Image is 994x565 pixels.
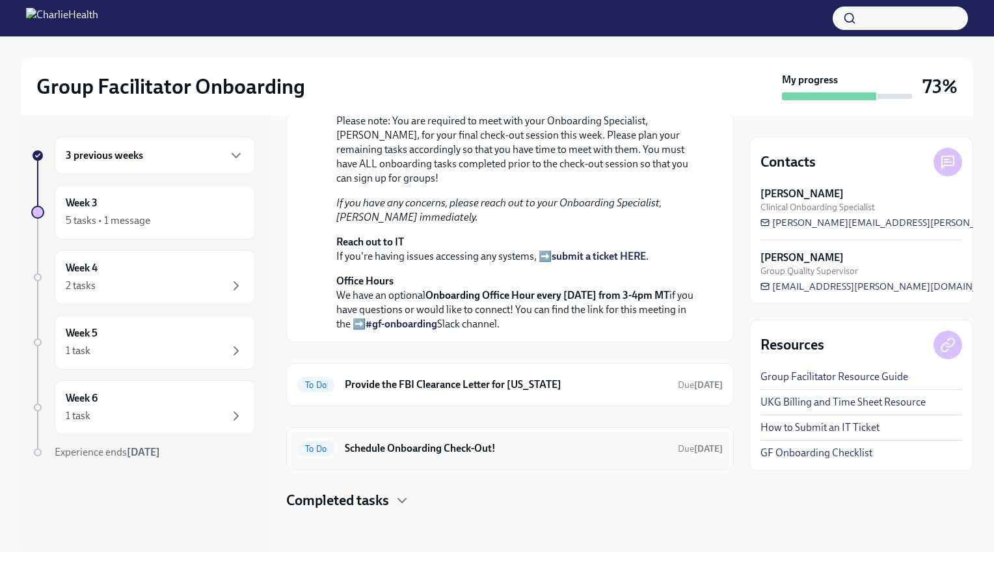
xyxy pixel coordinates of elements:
strong: Reach out to IT [336,236,404,248]
span: September 27th, 2025 10:00 [678,443,723,455]
p: Please note: You are required to meet with your Onboarding Specialist, [PERSON_NAME], for your fi... [336,114,702,186]
div: 1 task [66,409,90,423]
h6: Week 4 [66,261,98,275]
a: Week 51 task [31,315,255,370]
strong: [DATE] [127,446,160,458]
a: To DoProvide the FBI Clearance Letter for [US_STATE]Due[DATE] [297,374,723,395]
a: submit a ticket HERE [552,250,646,262]
h2: Group Facilitator Onboarding [36,74,305,100]
a: Week 42 tasks [31,250,255,305]
a: Group Facilitator Resource Guide [760,370,908,384]
img: CharlieHealth [26,8,98,29]
p: If you're having issues accessing any systems, ➡️ . [336,235,702,264]
a: GF Onboarding Checklist [760,446,872,460]
div: 2 tasks [66,279,96,293]
div: 5 tasks • 1 message [66,214,150,228]
span: October 8th, 2025 10:00 [678,379,723,391]
span: To Do [297,444,334,454]
strong: Onboarding Office Hour every [DATE] from 3-4pm MT [425,289,669,301]
h4: Resources [760,335,824,355]
h6: Week 5 [66,326,98,340]
h6: Week 3 [66,196,98,210]
span: Due [678,379,723,391]
strong: My progress [782,73,838,87]
span: Group Quality Supervisor [760,265,858,277]
div: Completed tasks [286,491,734,510]
span: Experience ends [55,446,160,458]
h4: Contacts [760,152,816,172]
strong: Office Hours [336,275,394,287]
a: Week 35 tasks • 1 message [31,185,255,240]
em: If you have any concerns, please reach out to your Onboarding Specialist, [PERSON_NAME] immediately. [336,197,662,223]
span: Due [678,443,723,454]
div: 3 previous weeks [55,137,255,174]
h3: 73% [922,75,958,98]
a: How to Submit an IT Ticket [760,420,880,435]
h6: Provide the FBI Clearance Letter for [US_STATE] [345,378,667,392]
h6: 3 previous weeks [66,148,143,163]
h6: Week 6 [66,391,98,406]
span: Clinical Onboarding Specialist [760,201,875,214]
div: 1 task [66,344,90,358]
strong: [PERSON_NAME] [760,251,844,265]
a: #gf-onboarding [366,318,437,330]
a: UKG Billing and Time Sheet Resource [760,395,926,409]
a: Week 61 task [31,380,255,435]
h6: Schedule Onboarding Check-Out! [345,441,667,456]
strong: [DATE] [694,379,723,391]
span: To Do [297,380,334,390]
h4: Completed tasks [286,491,389,510]
strong: [PERSON_NAME] [760,187,844,201]
p: We have an optional if you have questions or would like to connect! You can find the link for thi... [336,274,702,331]
strong: [DATE] [694,443,723,454]
a: To DoSchedule Onboarding Check-Out!Due[DATE] [297,438,723,459]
